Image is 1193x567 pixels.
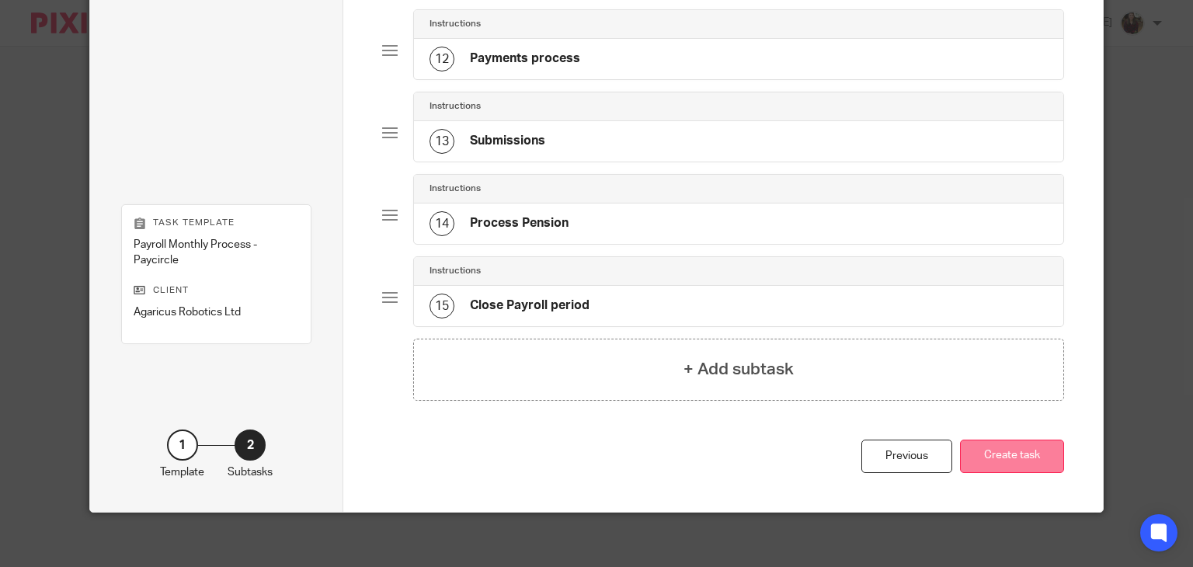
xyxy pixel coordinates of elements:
h4: Submissions [470,133,545,149]
h4: Instructions [430,18,481,30]
div: 13 [430,129,454,154]
h4: Close Payroll period [470,297,590,314]
button: Create task [960,440,1064,473]
div: 14 [430,211,454,236]
p: Client [134,284,299,297]
p: Subtasks [228,464,273,480]
h4: Instructions [430,100,481,113]
div: 2 [235,430,266,461]
div: 1 [167,430,198,461]
p: Payroll Monthly Process - Paycircle [134,237,299,269]
div: 12 [430,47,454,71]
h4: Instructions [430,183,481,195]
h4: Payments process [470,50,580,67]
div: 15 [430,294,454,318]
h4: Process Pension [470,215,569,231]
h4: + Add subtask [683,357,794,381]
div: Previous [861,440,952,473]
p: Template [160,464,204,480]
h4: Instructions [430,265,481,277]
p: Task template [134,217,299,229]
p: Agaricus Robotics Ltd [134,304,299,320]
